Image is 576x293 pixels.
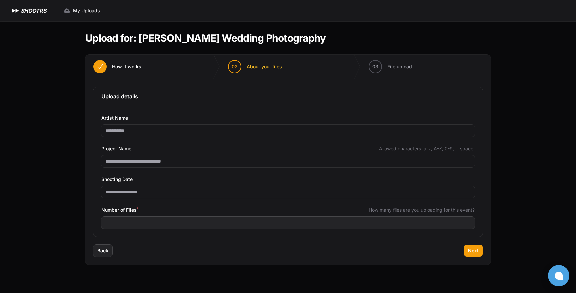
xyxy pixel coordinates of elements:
h1: Upload for: [PERSON_NAME] Wedding Photography [85,32,326,44]
h1: SHOOTRS [21,7,46,15]
span: Project Name [101,145,131,153]
span: File upload [387,63,412,70]
span: 03 [372,63,378,70]
span: Next [468,247,479,254]
span: Number of Files [101,206,138,214]
h3: Upload details [101,92,475,100]
a: SHOOTRS SHOOTRS [11,7,46,15]
span: About your files [247,63,282,70]
span: Allowed characters: a-z, A-Z, 0-9, -, space. [379,145,475,152]
button: Back [93,245,112,257]
span: Artist Name [101,114,128,122]
span: Back [97,247,108,254]
span: How many files are you uploading for this event? [369,207,475,213]
button: How it works [85,55,149,79]
span: Shooting Date [101,175,133,183]
button: Open chat window [548,265,569,286]
button: 02 About your files [220,55,290,79]
img: SHOOTRS [11,7,21,15]
a: My Uploads [60,5,104,17]
span: 02 [232,63,238,70]
span: My Uploads [73,7,100,14]
button: Next [464,245,483,257]
button: 03 File upload [361,55,420,79]
span: How it works [112,63,141,70]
